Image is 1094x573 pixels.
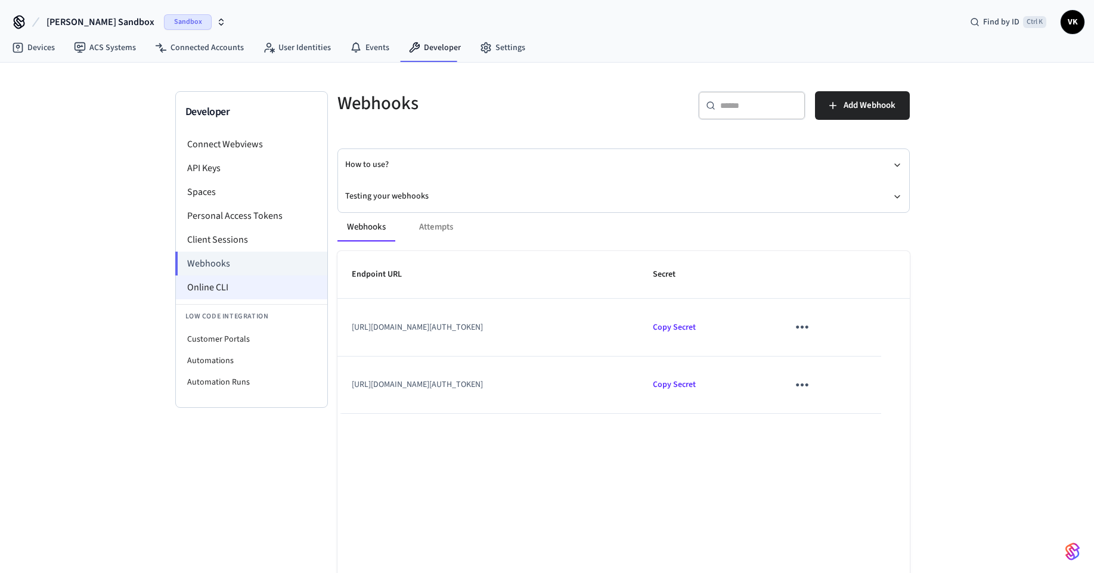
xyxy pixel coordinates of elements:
h3: Developer [185,104,318,120]
a: User Identities [253,37,340,58]
table: sticky table [337,251,910,414]
a: Settings [470,37,535,58]
a: ACS Systems [64,37,145,58]
li: Automations [176,350,327,371]
button: Add Webhook [815,91,910,120]
span: Secret [653,265,691,284]
span: Copied! [653,321,696,333]
span: Add Webhook [844,98,895,113]
button: VK [1061,10,1084,34]
div: ant example [337,213,910,241]
li: Client Sessions [176,228,327,252]
td: [URL][DOMAIN_NAME][AUTH_TOKEN] [337,357,639,414]
img: SeamLogoGradient.69752ec5.svg [1065,542,1080,561]
li: Online CLI [176,275,327,299]
a: Devices [2,37,64,58]
span: Endpoint URL [352,265,417,284]
span: Sandbox [164,14,212,30]
li: API Keys [176,156,327,180]
li: Automation Runs [176,371,327,393]
li: Low Code Integration [176,304,327,329]
button: Testing your webhooks [345,181,902,212]
div: Find by IDCtrl K [960,11,1056,33]
li: Webhooks [175,252,327,275]
span: Find by ID [983,16,1019,28]
span: VK [1062,11,1083,33]
td: [URL][DOMAIN_NAME][AUTH_TOKEN] [337,299,639,356]
span: [PERSON_NAME] Sandbox [47,15,154,29]
span: Ctrl K [1023,16,1046,28]
a: Connected Accounts [145,37,253,58]
li: Spaces [176,180,327,204]
a: Events [340,37,399,58]
li: Customer Portals [176,329,327,350]
a: Developer [399,37,470,58]
li: Personal Access Tokens [176,204,327,228]
h5: Webhooks [337,91,616,116]
li: Connect Webviews [176,132,327,156]
button: Webhooks [337,213,395,241]
button: How to use? [345,149,902,181]
span: Copied! [653,379,696,391]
